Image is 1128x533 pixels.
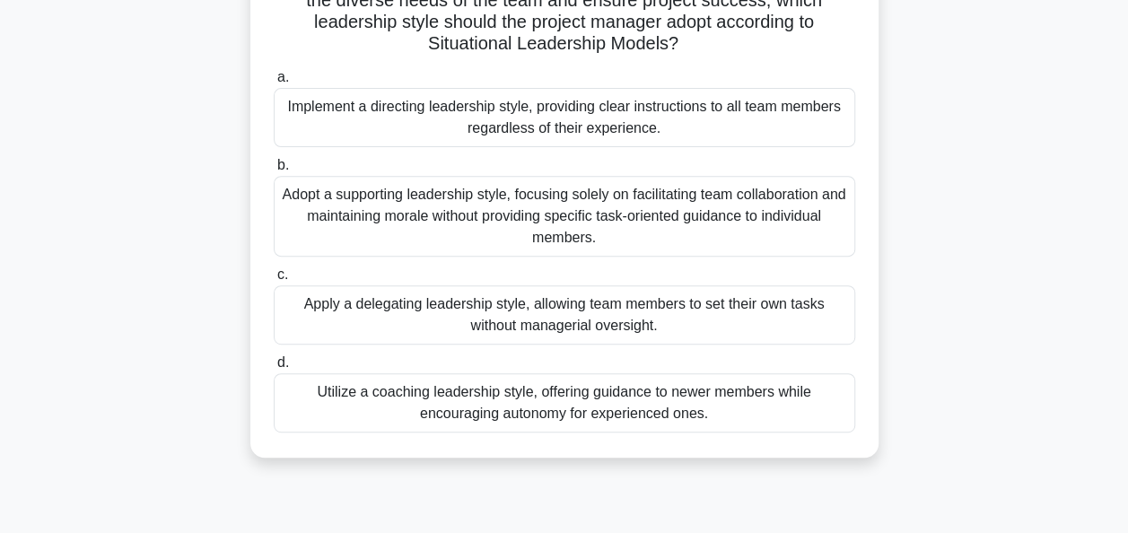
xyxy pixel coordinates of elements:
[274,176,855,257] div: Adopt a supporting leadership style, focusing solely on facilitating team collaboration and maint...
[274,285,855,345] div: Apply a delegating leadership style, allowing team members to set their own tasks without manager...
[277,266,288,282] span: c.
[277,69,289,84] span: a.
[277,157,289,172] span: b.
[274,88,855,147] div: Implement a directing leadership style, providing clear instructions to all team members regardle...
[274,373,855,433] div: Utilize a coaching leadership style, offering guidance to newer members while encouraging autonom...
[277,354,289,370] span: d.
